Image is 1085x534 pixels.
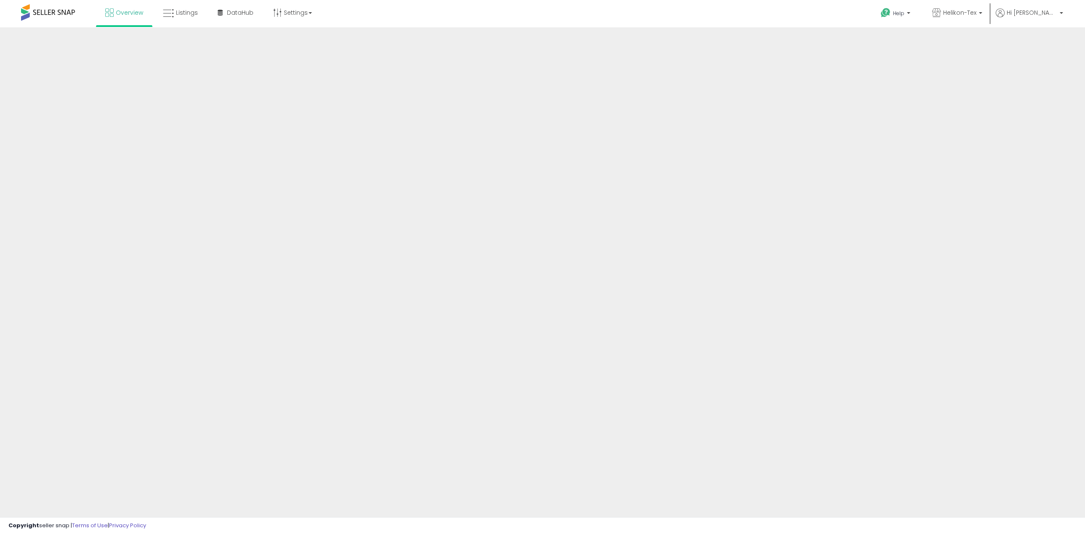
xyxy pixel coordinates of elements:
[176,8,198,17] span: Listings
[996,8,1063,27] a: Hi [PERSON_NAME]
[893,10,904,17] span: Help
[874,1,919,27] a: Help
[880,8,891,18] i: Get Help
[1007,8,1057,17] span: Hi [PERSON_NAME]
[943,8,976,17] span: Helikon-Tex
[227,8,253,17] span: DataHub
[116,8,143,17] span: Overview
